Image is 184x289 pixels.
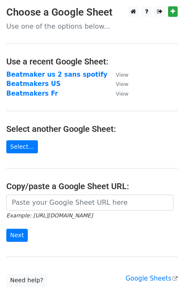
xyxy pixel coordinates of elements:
input: Next [6,229,28,242]
small: View [116,72,128,78]
small: View [116,91,128,97]
a: Google Sheets [125,275,178,282]
h4: Select another Google Sheet: [6,124,178,134]
p: Use one of the options below... [6,22,178,31]
input: Paste your Google Sheet URL here [6,195,173,211]
a: Select... [6,140,38,153]
a: Beatmaker us 2 sans spotify [6,71,107,78]
a: Beatmakers US [6,80,61,88]
small: View [116,81,128,87]
a: Beatmakers Fr [6,90,58,97]
a: Need help? [6,274,47,287]
a: View [107,71,128,78]
a: View [107,80,128,88]
h3: Choose a Google Sheet [6,6,178,19]
small: Example: [URL][DOMAIN_NAME] [6,212,93,219]
a: View [107,90,128,97]
h4: Copy/paste a Google Sheet URL: [6,181,178,191]
h4: Use a recent Google Sheet: [6,56,178,67]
